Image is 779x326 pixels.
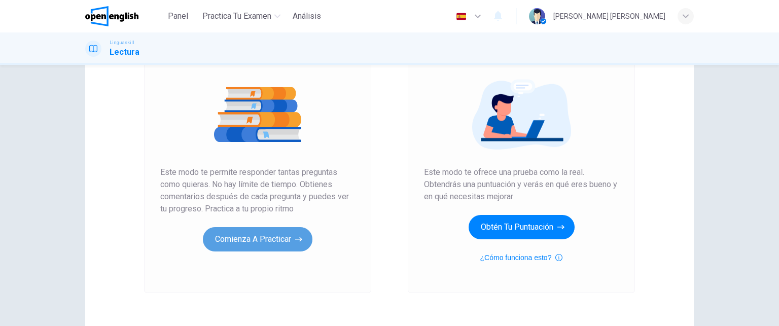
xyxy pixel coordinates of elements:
button: Practica tu examen [198,7,285,25]
span: Panel [168,10,188,22]
h1: Lectura [110,46,139,58]
span: Este modo te permite responder tantas preguntas como quieras. No hay límite de tiempo. Obtienes c... [160,166,355,215]
button: Obtén tu puntuación [469,215,575,239]
a: OpenEnglish logo [85,6,162,26]
span: Este modo te ofrece una prueba como la real. Obtendrás una puntuación y verás en qué eres bueno y... [424,166,619,203]
img: Profile picture [529,8,545,24]
button: ¿Cómo funciona esto? [480,251,563,264]
button: Comienza a practicar [203,227,312,251]
button: Panel [162,7,194,25]
span: Practica tu examen [202,10,271,22]
img: OpenEnglish logo [85,6,138,26]
span: Análisis [293,10,321,22]
div: [PERSON_NAME] [PERSON_NAME] [553,10,665,22]
span: Linguaskill [110,39,134,46]
img: es [455,13,468,20]
button: Análisis [289,7,325,25]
